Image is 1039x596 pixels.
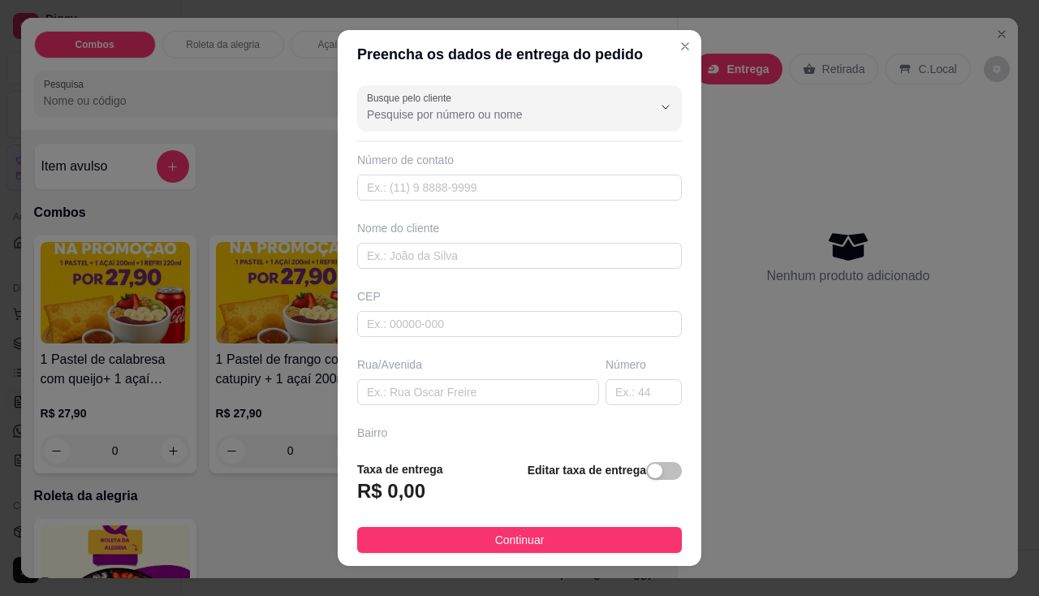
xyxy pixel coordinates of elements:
[357,175,682,201] input: Ex.: (11) 9 8888-9999
[357,379,599,405] input: Ex.: Rua Oscar Freire
[528,464,646,477] strong: Editar taxa de entrega
[357,447,682,473] input: Ex.: Bairro Jardim
[357,527,682,553] button: Continuar
[672,33,698,59] button: Close
[357,243,682,269] input: Ex.: João da Silva
[357,152,682,168] div: Número de contato
[606,379,682,405] input: Ex.: 44
[367,106,627,123] input: Busque pelo cliente
[357,478,425,504] h3: R$ 0,00
[367,91,457,105] label: Busque pelo cliente
[606,356,682,373] div: Número
[357,356,599,373] div: Rua/Avenida
[653,94,679,120] button: Show suggestions
[338,30,701,79] header: Preencha os dados de entrega do pedido
[495,531,545,549] span: Continuar
[357,288,682,304] div: CEP
[357,311,682,337] input: Ex.: 00000-000
[357,425,682,441] div: Bairro
[357,220,682,236] div: Nome do cliente
[357,463,443,476] strong: Taxa de entrega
